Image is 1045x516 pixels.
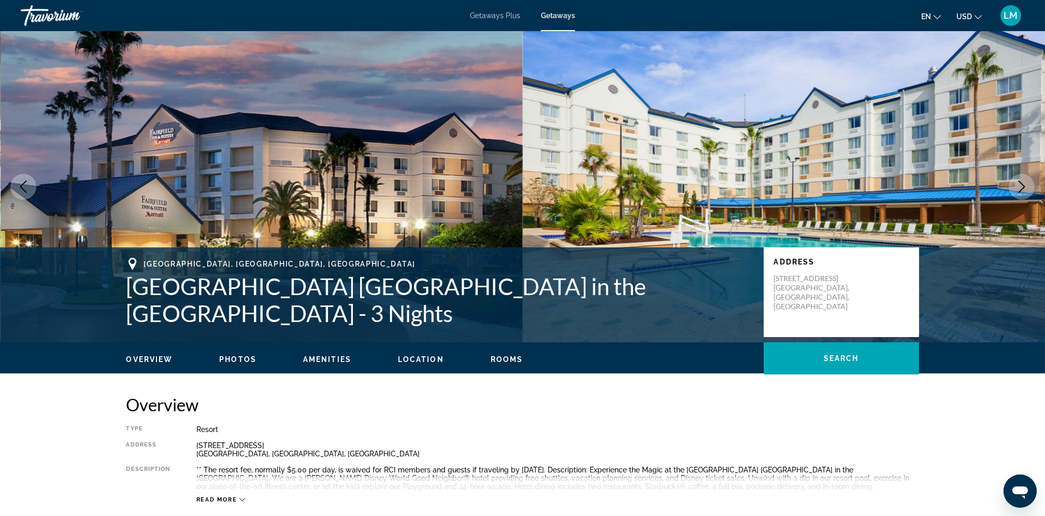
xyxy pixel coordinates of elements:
p: Address [774,258,909,266]
span: Rooms [491,355,523,364]
span: Read more [196,496,237,503]
button: Amenities [303,355,351,364]
button: Overview [126,355,173,364]
h2: Overview [126,394,919,415]
button: Change language [921,9,941,24]
div: Type [126,425,170,434]
button: Previous image [10,174,36,200]
button: Location [398,355,444,364]
button: Rooms [491,355,523,364]
button: Photos [219,355,256,364]
iframe: Button to launch messaging window [1004,475,1037,508]
a: Getaways Plus [470,11,520,20]
span: Search [824,354,859,362]
div: ** The resort fee, normally $5.00 per day, is waived for RCI members and guests if traveling by [... [196,466,919,491]
span: LM [1004,10,1018,21]
button: Search [764,342,919,374]
p: [STREET_ADDRESS] [GEOGRAPHIC_DATA], [GEOGRAPHIC_DATA], [GEOGRAPHIC_DATA] [774,274,857,311]
a: Getaways [541,11,575,20]
button: Change currency [956,9,982,24]
a: Travorium [21,2,124,29]
span: Photos [219,355,256,364]
div: Description [126,466,170,491]
span: Amenities [303,355,351,364]
h1: [GEOGRAPHIC_DATA] [GEOGRAPHIC_DATA] in the [GEOGRAPHIC_DATA] - 3 Nights [126,273,753,327]
button: User Menu [997,5,1024,26]
span: Location [398,355,444,364]
div: [STREET_ADDRESS] [GEOGRAPHIC_DATA], [GEOGRAPHIC_DATA], [GEOGRAPHIC_DATA] [196,441,919,458]
span: USD [956,12,972,21]
span: [GEOGRAPHIC_DATA], [GEOGRAPHIC_DATA], [GEOGRAPHIC_DATA] [144,260,416,268]
span: en [921,12,931,21]
div: Address [126,441,170,458]
div: Resort [196,425,919,434]
button: Next image [1009,174,1035,200]
span: Overview [126,355,173,364]
button: Read more [196,496,246,504]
